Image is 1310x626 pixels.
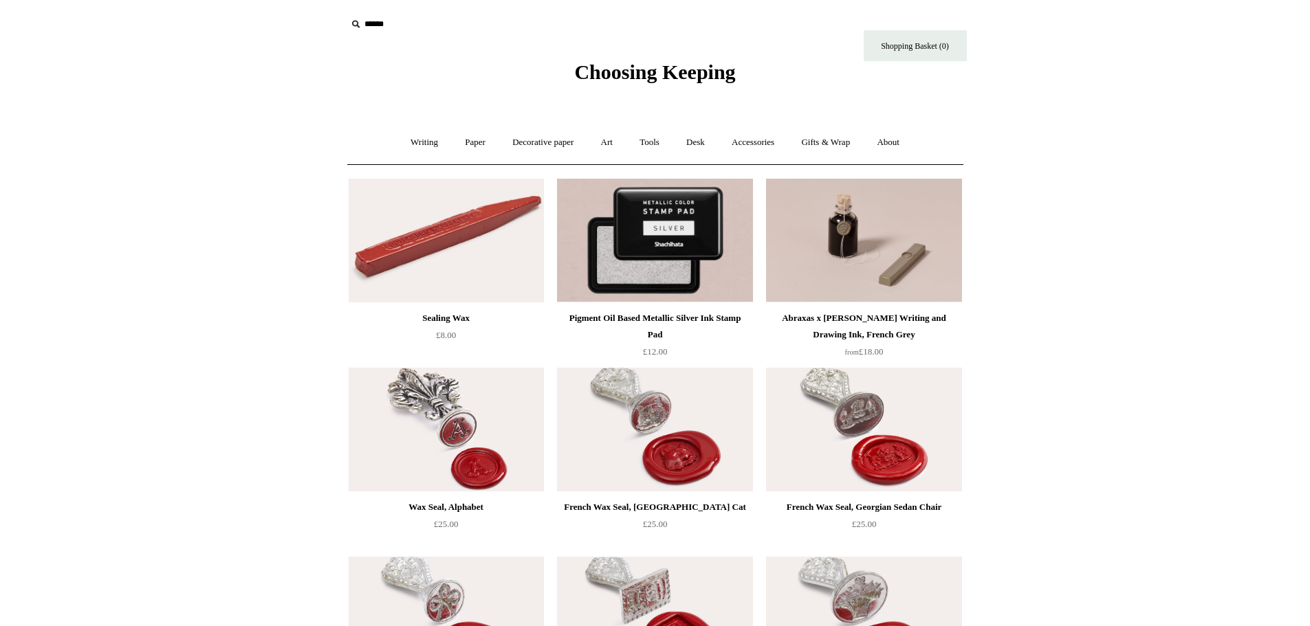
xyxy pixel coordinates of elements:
img: Pigment Oil Based Metallic Silver Ink Stamp Pad [557,179,752,302]
a: Shopping Basket (0) [864,30,967,61]
a: Wax Seal, Alphabet £25.00 [349,499,544,555]
div: Abraxas x [PERSON_NAME] Writing and Drawing Ink, French Grey [769,310,958,343]
span: Choosing Keeping [574,60,735,83]
div: Sealing Wax [352,310,541,326]
div: Pigment Oil Based Metallic Silver Ink Stamp Pad [560,310,749,343]
a: French Wax Seal, Georgian Sedan Chair French Wax Seal, Georgian Sedan Chair [766,368,961,491]
a: Writing [398,124,450,161]
a: Abraxas x Steve Harrison Writing and Drawing Ink, French Grey Abraxas x Steve Harrison Writing an... [766,179,961,302]
span: £12.00 [643,346,668,357]
span: from [845,348,859,356]
span: £25.00 [852,519,877,529]
a: Tools [627,124,672,161]
a: Sealing Wax £8.00 [349,310,544,366]
a: French Wax Seal, Cheshire Cat French Wax Seal, Cheshire Cat [557,368,752,491]
a: Sealing Wax Sealing Wax [349,179,544,302]
a: Decorative paper [500,124,586,161]
a: Choosing Keeping [574,71,735,81]
a: Wax Seal, Alphabet Wax Seal, Alphabet [349,368,544,491]
img: Abraxas x Steve Harrison Writing and Drawing Ink, French Grey [766,179,961,302]
a: Desk [674,124,717,161]
div: French Wax Seal, [GEOGRAPHIC_DATA] Cat [560,499,749,515]
div: French Wax Seal, Georgian Sedan Chair [769,499,958,515]
a: French Wax Seal, Georgian Sedan Chair £25.00 [766,499,961,555]
a: French Wax Seal, [GEOGRAPHIC_DATA] Cat £25.00 [557,499,752,555]
a: Gifts & Wrap [789,124,862,161]
span: £8.00 [436,330,456,340]
span: £25.00 [643,519,668,529]
span: £18.00 [845,346,884,357]
img: French Wax Seal, Georgian Sedan Chair [766,368,961,491]
a: Paper [452,124,498,161]
img: French Wax Seal, Cheshire Cat [557,368,752,491]
a: Abraxas x [PERSON_NAME] Writing and Drawing Ink, French Grey from£18.00 [766,310,961,366]
img: Sealing Wax [349,179,544,302]
a: Art [589,124,625,161]
a: About [864,124,912,161]
img: Wax Seal, Alphabet [349,368,544,491]
div: Wax Seal, Alphabet [352,499,541,515]
a: Pigment Oil Based Metallic Silver Ink Stamp Pad £12.00 [557,310,752,366]
span: £25.00 [434,519,459,529]
a: Pigment Oil Based Metallic Silver Ink Stamp Pad Pigment Oil Based Metallic Silver Ink Stamp Pad [557,179,752,302]
a: Accessories [719,124,787,161]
